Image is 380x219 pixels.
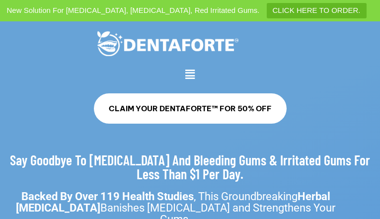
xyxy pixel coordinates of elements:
[109,103,272,114] span: CLAIM YOUR DENTAFORTE™ FOR 50% OFF
[267,3,367,18] a: CLICK HERE TO ORDER.
[94,93,287,124] a: CLAIM YOUR DENTAFORTE™ FOR 50% OFF
[10,153,370,181] h2: Say Goodbye To [MEDICAL_DATA] And Bleeding Gums & Irritated Gums For Less Than $1 Per Day.
[16,190,330,214] strong: Herbal [MEDICAL_DATA]
[21,190,194,203] strong: Backed By Over 119 Health Studies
